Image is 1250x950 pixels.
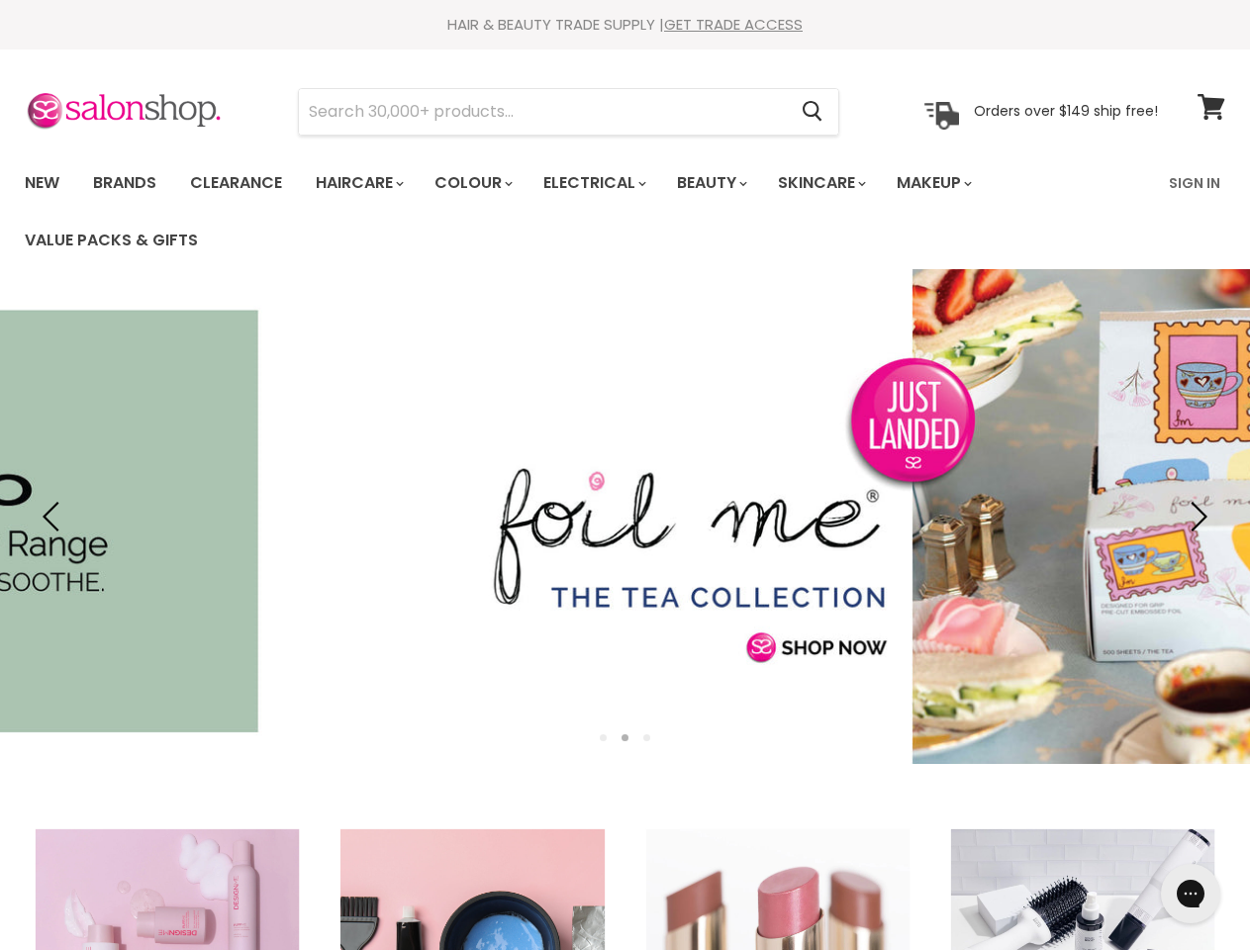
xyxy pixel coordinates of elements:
[664,14,803,35] a: GET TRADE ACCESS
[600,734,607,741] li: Page dot 1
[622,734,628,741] li: Page dot 2
[643,734,650,741] li: Page dot 3
[1176,497,1215,536] button: Next
[301,162,416,204] a: Haircare
[1157,162,1232,204] a: Sign In
[974,102,1158,120] p: Orders over $149 ship free!
[882,162,984,204] a: Makeup
[420,162,525,204] a: Colour
[662,162,759,204] a: Beauty
[786,89,838,135] button: Search
[299,89,786,135] input: Search
[10,162,74,204] a: New
[78,162,171,204] a: Brands
[763,162,878,204] a: Skincare
[1151,857,1230,930] iframe: Gorgias live chat messenger
[298,88,839,136] form: Product
[529,162,658,204] a: Electrical
[10,220,213,261] a: Value Packs & Gifts
[175,162,297,204] a: Clearance
[35,497,74,536] button: Previous
[10,154,1157,269] ul: Main menu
